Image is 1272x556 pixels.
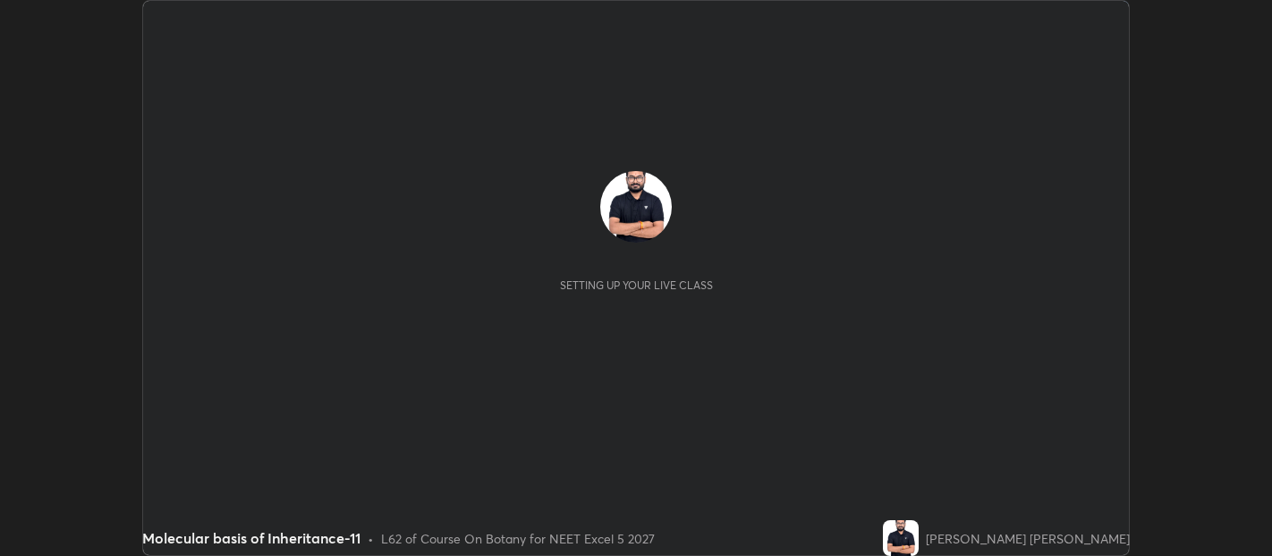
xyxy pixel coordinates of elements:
[600,171,672,243] img: 719b3399970646c8895fdb71918d4742.jpg
[142,527,360,549] div: Molecular basis of Inheritance-11
[368,529,374,548] div: •
[381,529,655,548] div: L62 of Course On Botany for NEET Excel 5 2027
[883,520,919,556] img: 719b3399970646c8895fdb71918d4742.jpg
[560,278,713,292] div: Setting up your live class
[926,529,1130,548] div: [PERSON_NAME] [PERSON_NAME]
